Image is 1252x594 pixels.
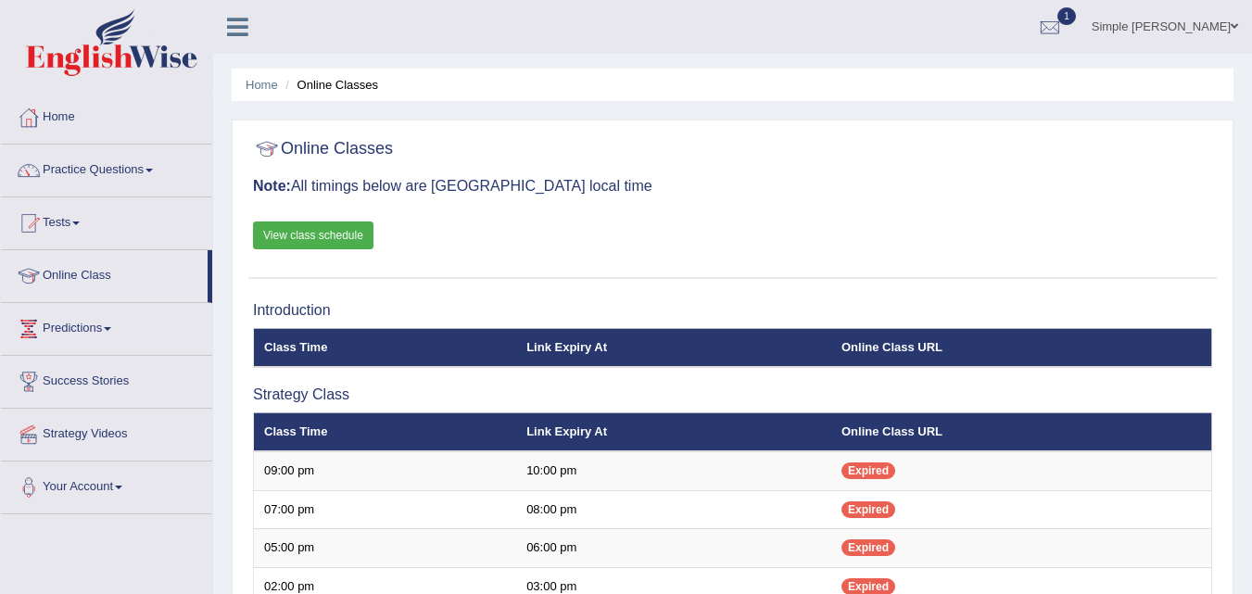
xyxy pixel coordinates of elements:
span: 1 [1057,7,1076,25]
h3: Introduction [253,302,1212,319]
a: Home [1,92,212,138]
a: Tests [1,197,212,244]
h3: Strategy Class [253,386,1212,403]
a: Online Class [1,250,208,297]
span: Expired [841,539,895,556]
b: Note: [253,178,291,194]
th: Class Time [254,412,517,451]
th: Online Class URL [831,412,1212,451]
li: Online Classes [281,76,378,94]
a: Success Stories [1,356,212,402]
a: Home [246,78,278,92]
th: Link Expiry At [516,412,831,451]
a: Strategy Videos [1,409,212,455]
span: Expired [841,462,895,479]
th: Online Class URL [831,328,1212,367]
th: Link Expiry At [516,328,831,367]
h3: All timings below are [GEOGRAPHIC_DATA] local time [253,178,1212,195]
h2: Online Classes [253,135,393,163]
td: 08:00 pm [516,490,831,529]
span: Expired [841,501,895,518]
a: View class schedule [253,221,373,249]
td: 10:00 pm [516,451,831,490]
td: 05:00 pm [254,529,517,568]
td: 07:00 pm [254,490,517,529]
a: Practice Questions [1,145,212,191]
a: Predictions [1,303,212,349]
th: Class Time [254,328,517,367]
td: 09:00 pm [254,451,517,490]
a: Your Account [1,461,212,508]
td: 06:00 pm [516,529,831,568]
